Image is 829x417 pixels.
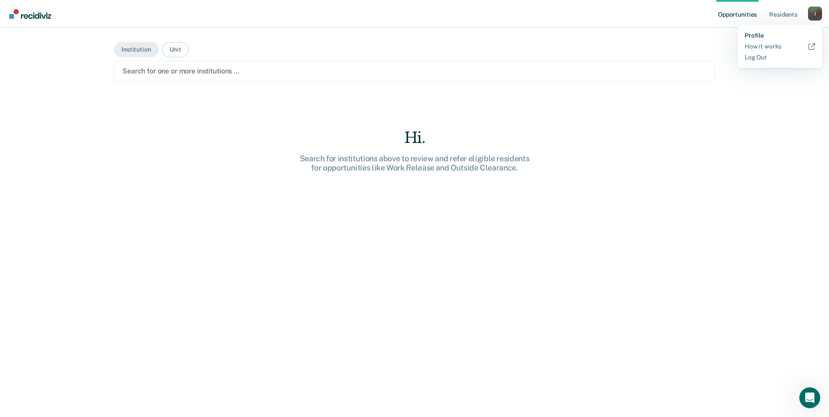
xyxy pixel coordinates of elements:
div: J [808,7,822,21]
button: Unit [162,42,189,57]
div: Hi. [275,129,555,147]
button: Institution [114,42,158,57]
iframe: Intercom live chat [799,387,820,408]
a: Log Out [745,54,815,61]
img: Recidiviz [9,9,51,19]
div: Search for institutions above to review and refer eligible residents for opportunities like Work ... [275,154,555,173]
button: Profile dropdown button [808,7,822,21]
a: How it works [745,43,815,50]
a: Profile [745,32,815,39]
